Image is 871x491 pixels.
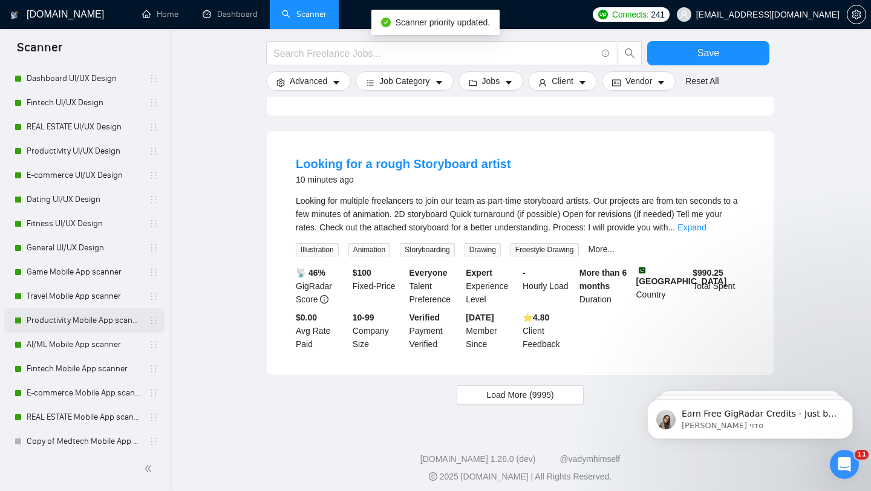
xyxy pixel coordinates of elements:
button: Save [647,41,769,65]
span: Connects: [612,8,648,21]
span: idcard [612,78,621,87]
a: REAL ESTATE UI/UX Design [27,115,142,139]
span: setting [847,10,866,19]
span: Client [552,74,573,88]
a: REAL ESTATE Mobile App scanner [27,405,142,429]
a: Productivity Mobile App scanner [27,308,142,333]
span: holder [149,195,158,204]
span: Animation [348,243,390,256]
span: holder [149,364,158,374]
div: Company Size [350,311,407,351]
button: Load More (9995) [457,385,583,405]
a: Travel Mobile App scanner [27,284,142,308]
a: General UI/UX Design [27,236,142,260]
img: 🇵🇰 [637,266,645,275]
div: GigRadar Score [293,266,350,306]
b: 10-99 [353,313,374,322]
span: check-circle [381,18,391,27]
span: ... [668,223,676,232]
span: Job Category [379,74,429,88]
a: Productivity UI/UX Design [27,139,142,163]
span: Scanner priority updated. [396,18,490,27]
span: Illustration [296,243,339,256]
span: Looking for multiple freelancers to join our team as part-time storyboard artists. Our projects a... [296,196,738,232]
a: Game Mobile App scanner [27,260,142,284]
a: Fitness UI/UX Design [27,212,142,236]
iframe: Intercom notifications сообщение [629,374,871,458]
span: info-circle [320,295,328,304]
button: idcardVendorcaret-down [602,71,676,91]
div: Payment Verified [407,311,464,351]
div: Country [634,266,691,306]
a: Copy of Medtech Mobile App scanner [27,429,142,454]
b: [DATE] [466,313,494,322]
a: @vadymhimself [559,454,620,464]
div: Looking for multiple freelancers to join our team as part-time storyboard artists. Our projects a... [296,194,745,234]
span: holder [149,146,158,156]
span: setting [276,78,285,87]
span: Jobs [482,74,500,88]
span: search [618,48,641,59]
span: copyright [429,472,437,481]
span: holder [149,243,158,253]
span: Scanner [7,39,72,64]
div: Avg Rate Paid [293,311,350,351]
b: 📡 46% [296,268,325,278]
span: caret-down [657,78,665,87]
button: userClientcaret-down [528,71,597,91]
img: logo [10,5,19,25]
a: E-commerce Mobile App scanner [27,381,142,405]
span: holder [149,219,158,229]
a: Reset All [685,74,719,88]
b: Expert [466,268,492,278]
span: caret-down [578,78,587,87]
div: Fixed-Price [350,266,407,306]
span: bars [366,78,374,87]
span: holder [149,340,158,350]
span: holder [149,316,158,325]
div: Member Since [463,311,520,351]
a: AI/ML Mobile App scanner [27,333,142,357]
a: Fintech Mobile App scanner [27,357,142,381]
span: holder [149,388,158,398]
span: holder [149,98,158,108]
span: holder [149,267,158,277]
span: folder [469,78,477,87]
span: double-left [144,463,156,475]
span: Save [697,45,719,60]
span: Drawing [465,243,501,256]
b: ⭐️ 4.80 [523,313,549,322]
span: caret-down [332,78,341,87]
span: caret-down [504,78,513,87]
button: barsJob Categorycaret-down [356,71,453,91]
b: [GEOGRAPHIC_DATA] [636,266,727,286]
button: folderJobscaret-down [458,71,524,91]
div: Hourly Load [520,266,577,306]
a: Fintech UI/UX Design [27,91,142,115]
span: Freestyle Drawing [511,243,579,256]
span: Load More (9995) [486,388,553,402]
span: holder [149,74,158,83]
a: [DOMAIN_NAME] 1.26.0 (dev) [420,454,536,464]
a: homeHome [142,9,178,19]
a: More... [589,244,615,254]
a: searchScanner [282,9,327,19]
img: upwork-logo.png [598,10,608,19]
span: holder [149,412,158,422]
b: $ 100 [353,268,371,278]
span: 241 [651,8,664,21]
div: Talent Preference [407,266,464,306]
span: Vendor [625,74,652,88]
button: search [618,41,642,65]
div: 10 minutes ago [296,172,511,187]
a: Dating UI/UX Design [27,187,142,212]
button: setting [847,5,866,24]
span: Storyboarding [400,243,455,256]
b: More than 6 months [579,268,627,291]
button: settingAdvancedcaret-down [266,71,351,91]
span: holder [149,437,158,446]
span: holder [149,171,158,180]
